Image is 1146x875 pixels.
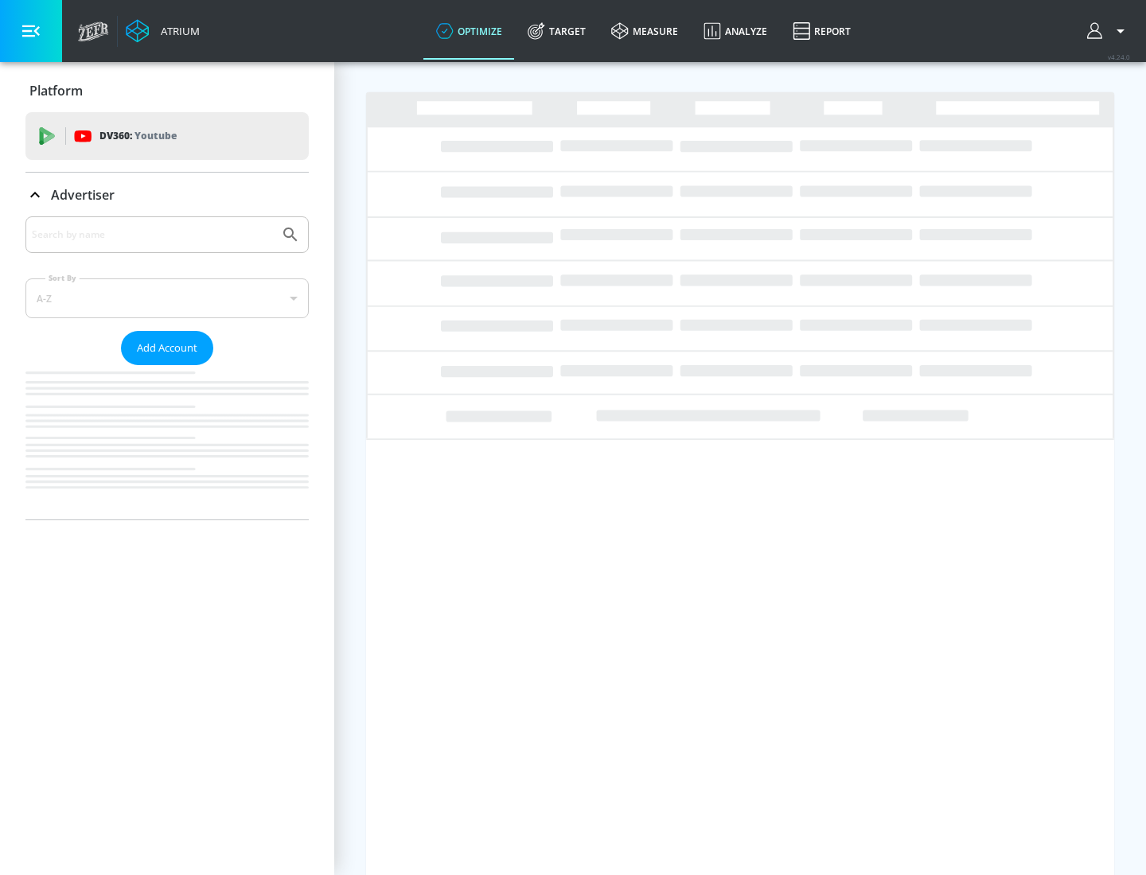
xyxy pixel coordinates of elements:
label: Sort By [45,273,80,283]
a: optimize [423,2,515,60]
span: Add Account [137,339,197,357]
div: Atrium [154,24,200,38]
p: Advertiser [51,186,115,204]
span: v 4.24.0 [1108,52,1130,61]
div: A-Z [25,278,309,318]
div: Advertiser [25,216,309,519]
div: Platform [25,68,309,113]
p: DV360: [99,127,177,145]
button: Add Account [121,331,213,365]
a: Target [515,2,598,60]
a: measure [598,2,691,60]
a: Report [780,2,863,60]
div: Advertiser [25,173,309,217]
input: Search by name [32,224,273,245]
p: Youtube [134,127,177,144]
p: Platform [29,82,83,99]
a: Analyze [691,2,780,60]
nav: list of Advertiser [25,365,309,519]
div: DV360: Youtube [25,112,309,160]
a: Atrium [126,19,200,43]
